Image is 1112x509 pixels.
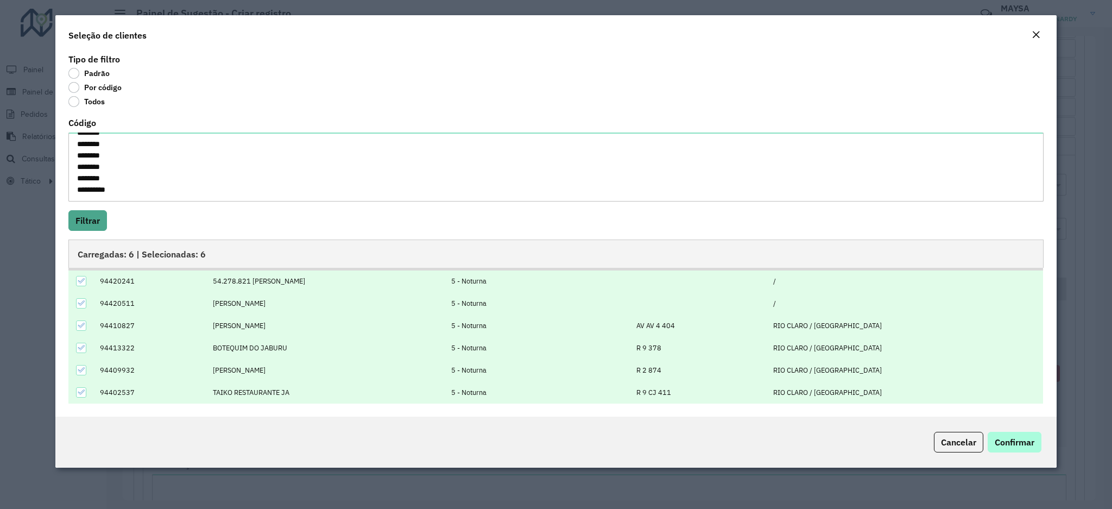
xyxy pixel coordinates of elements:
td: 94413322 [94,337,207,359]
label: Tipo de filtro [68,53,120,66]
td: [PERSON_NAME] [207,359,446,381]
td: 94410827 [94,315,207,337]
td: [PERSON_NAME] [207,292,446,315]
button: Confirmar [988,432,1041,453]
td: RIO CLARO / [GEOGRAPHIC_DATA] [767,337,1043,359]
span: Confirmar [995,437,1034,448]
td: TAIKO RESTAURANTE JA [207,381,446,404]
button: Cancelar [934,432,983,453]
h4: Seleção de clientes [68,29,147,42]
td: R 2 874 [631,359,767,381]
button: Filtrar [68,210,107,231]
td: RIO CLARO / [GEOGRAPHIC_DATA] [767,381,1043,404]
label: Padrão [68,68,110,79]
td: 94420511 [94,292,207,315]
td: 5 - Noturna [446,381,631,404]
td: / [767,271,1043,293]
label: Todos [68,96,105,107]
td: RIO CLARO / [GEOGRAPHIC_DATA] [767,359,1043,381]
td: 94409932 [94,359,207,381]
label: Por código [68,82,122,93]
td: R 9 CJ 411 [631,381,767,404]
button: Close [1028,28,1044,42]
td: AV AV 4 404 [631,315,767,337]
td: 5 - Noturna [446,337,631,359]
span: Cancelar [941,437,976,448]
td: 5 - Noturna [446,292,631,315]
td: 5 - Noturna [446,315,631,337]
td: 5 - Noturna [446,359,631,381]
td: BOTEQUIM DO JABURU [207,337,446,359]
td: 54.278.821 [PERSON_NAME] [207,271,446,293]
td: R 9 378 [631,337,767,359]
td: 5 - Noturna [446,271,631,293]
div: Carregadas: 6 | Selecionadas: 6 [68,240,1043,268]
td: RIO CLARO / [GEOGRAPHIC_DATA] [767,315,1043,337]
td: 94402537 [94,381,207,404]
td: 94420241 [94,271,207,293]
td: [PERSON_NAME] [207,315,446,337]
em: Fechar [1032,30,1040,39]
td: / [767,292,1043,315]
label: Código [68,116,96,129]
